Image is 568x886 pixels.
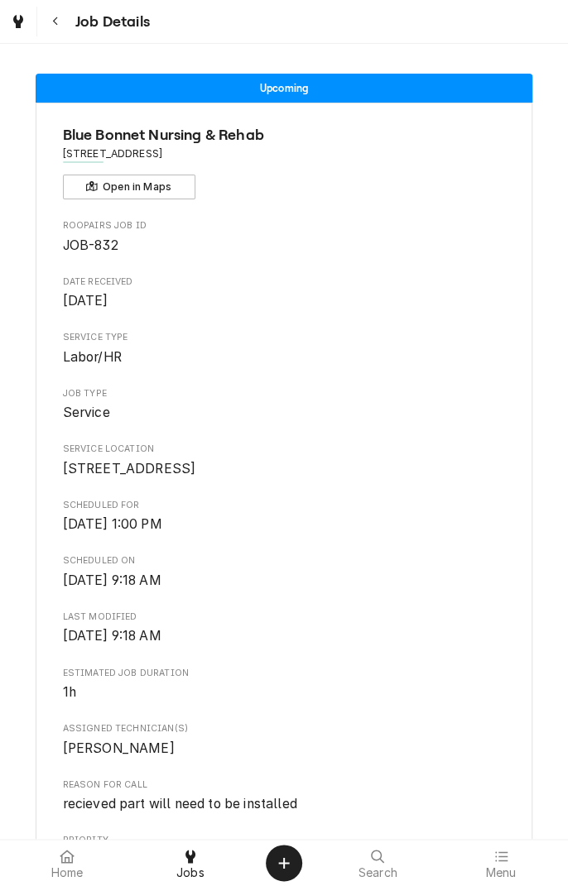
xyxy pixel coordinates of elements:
[63,516,162,532] span: [DATE] 1:00 PM
[63,682,506,702] span: Estimated Job Duration
[63,794,506,814] span: Reason For Call
[63,667,506,680] span: Estimated Job Duration
[63,219,506,255] div: Roopairs Job ID
[63,349,122,365] span: Labor/HR
[63,778,506,792] span: Reason For Call
[63,684,76,700] span: 1h
[63,796,297,812] span: recieved part will need to be installed
[63,722,506,758] div: Assigned Technician(s)
[260,83,308,93] span: Upcoming
[63,834,506,869] div: Priority
[63,237,118,253] span: JOB-832
[266,845,302,881] button: Create Object
[63,554,506,590] div: Scheduled On
[63,461,196,477] span: [STREET_ADDRESS]
[63,515,506,534] span: Scheduled For
[63,722,506,735] span: Assigned Technician(s)
[63,628,161,644] span: [DATE] 9:18 AM
[63,554,506,568] span: Scheduled On
[63,146,506,161] span: Address
[63,405,110,420] span: Service
[63,499,506,512] span: Scheduled For
[63,571,506,591] span: Scheduled On
[440,843,562,883] a: Menu
[63,739,506,759] span: Assigned Technician(s)
[41,7,70,36] button: Navigate back
[63,611,506,646] div: Last Modified
[3,7,33,36] a: Go to Jobs
[63,124,506,199] div: Client Information
[317,843,439,883] a: Search
[63,443,506,456] span: Service Location
[63,275,506,289] span: Date Received
[70,11,150,33] span: Job Details
[359,866,397,879] span: Search
[63,667,506,702] div: Estimated Job Duration
[7,843,128,883] a: Home
[63,387,506,423] div: Job Type
[63,611,506,624] span: Last Modified
[63,443,506,478] div: Service Location
[63,778,506,814] div: Reason For Call
[63,572,161,588] span: [DATE] 9:18 AM
[63,626,506,646] span: Last Modified
[63,175,195,199] button: Open in Maps
[63,291,506,311] span: Date Received
[485,866,516,879] span: Menu
[130,843,252,883] a: Jobs
[63,347,506,367] span: Service Type
[176,866,205,879] span: Jobs
[36,74,532,103] div: Status
[63,293,108,309] span: [DATE]
[63,331,506,344] span: Service Type
[63,403,506,423] span: Job Type
[63,740,175,756] span: [PERSON_NAME]
[63,124,506,146] span: Name
[63,236,506,256] span: Roopairs Job ID
[63,275,506,311] div: Date Received
[63,331,506,366] div: Service Type
[63,834,506,847] span: Priority
[63,499,506,534] div: Scheduled For
[63,387,506,400] span: Job Type
[63,219,506,232] span: Roopairs Job ID
[63,459,506,479] span: Service Location
[51,866,84,879] span: Home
